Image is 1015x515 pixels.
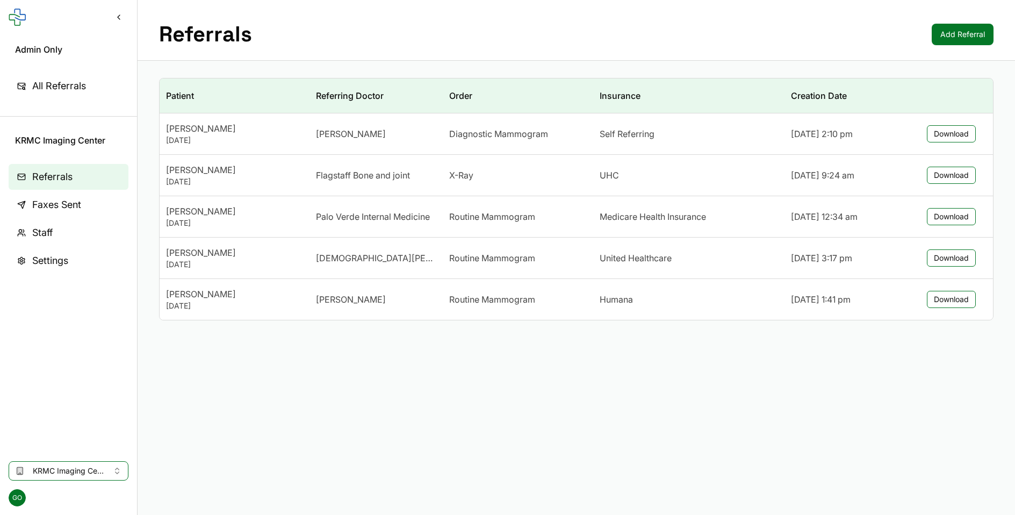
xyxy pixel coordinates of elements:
th: Creation Date [784,78,910,113]
a: Settings [9,248,128,274]
div: [DATE] [166,135,303,146]
div: [DATE] 12:34 am [791,210,903,223]
span: KRMC Imaging Center [33,466,104,476]
span: Referrals [32,169,73,184]
div: [DATE] [166,176,303,187]
button: Collapse sidebar [109,8,128,27]
th: Patient [160,78,309,113]
span: GO [9,489,26,506]
span: Humana [600,293,633,306]
a: Referrals [9,164,128,190]
span: Staff [32,225,53,240]
button: Download [927,291,976,308]
span: Diagnostic Mammogram [449,127,548,140]
span: Admin Only [15,43,122,56]
span: Routine Mammogram [449,210,535,223]
th: Order [443,78,593,113]
a: Staff [9,220,128,246]
button: Download [927,208,976,225]
div: [PERSON_NAME] [166,205,303,218]
div: [DATE] 1:41 pm [791,293,903,306]
span: Settings [32,253,68,268]
a: All Referrals [9,73,128,99]
div: [PERSON_NAME] [166,288,303,301]
div: [DATE] [166,301,303,311]
th: Referring Doctor [309,78,443,113]
span: Palo Verde Internal Medicine [316,210,430,223]
span: United Healthcare [600,252,672,264]
span: KRMC Imaging Center [15,134,122,147]
span: Medicare Health Insurance [600,210,706,223]
span: Self Referring [600,127,654,140]
span: Routine Mammogram [449,293,535,306]
h1: Referrals [159,22,252,47]
div: [DATE] 3:17 pm [791,252,903,264]
span: [DEMOGRAPHIC_DATA][PERSON_NAME] [316,252,436,264]
span: [PERSON_NAME] [316,293,386,306]
a: Faxes Sent [9,192,128,218]
span: Faxes Sent [32,197,81,212]
a: Add Referral [932,24,994,45]
div: [DATE] 9:24 am [791,169,903,182]
button: Select clinic [9,461,128,481]
div: [DATE] 2:10 pm [791,127,903,140]
div: [DATE] [166,259,303,270]
button: Download [927,125,976,142]
div: [PERSON_NAME] [166,122,303,135]
span: [PERSON_NAME] [316,127,386,140]
span: All Referrals [32,78,86,94]
span: Routine Mammogram [449,252,535,264]
span: X-Ray [449,169,473,182]
button: Download [927,167,976,184]
div: [DATE] [166,218,303,228]
button: Download [927,249,976,267]
div: [PERSON_NAME] [166,163,303,176]
div: [PERSON_NAME] [166,246,303,259]
th: Insurance [593,78,785,113]
span: Flagstaff Bone and joint [316,169,410,182]
span: UHC [600,169,619,182]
